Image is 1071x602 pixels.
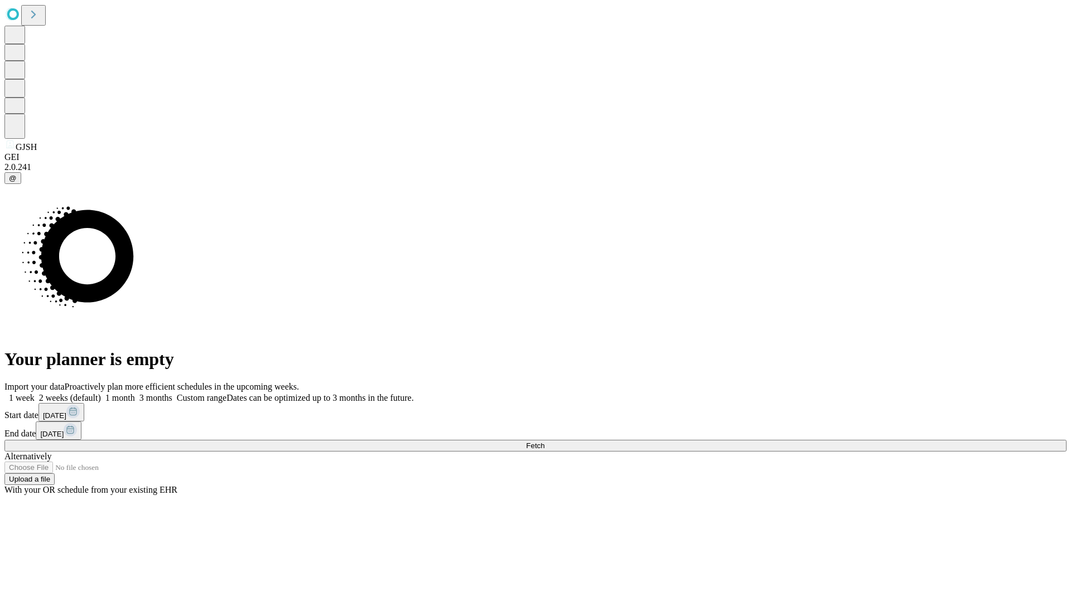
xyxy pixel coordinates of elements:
button: [DATE] [38,403,84,421]
span: GJSH [16,142,37,152]
span: 1 week [9,393,35,402]
div: End date [4,421,1067,440]
div: 2.0.241 [4,162,1067,172]
div: Start date [4,403,1067,421]
span: Alternatively [4,452,51,461]
button: @ [4,172,21,184]
span: Proactively plan more efficient schedules in the upcoming weeks. [65,382,299,391]
div: GEI [4,152,1067,162]
button: Upload a file [4,473,55,485]
span: @ [9,174,17,182]
span: Custom range [177,393,226,402]
button: [DATE] [36,421,81,440]
span: Import your data [4,382,65,391]
span: 1 month [105,393,135,402]
span: [DATE] [43,411,66,420]
span: 3 months [139,393,172,402]
button: Fetch [4,440,1067,452]
span: Fetch [526,441,544,450]
span: With your OR schedule from your existing EHR [4,485,177,494]
span: Dates can be optimized up to 3 months in the future. [226,393,413,402]
span: [DATE] [40,430,64,438]
span: 2 weeks (default) [39,393,101,402]
h1: Your planner is empty [4,349,1067,370]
